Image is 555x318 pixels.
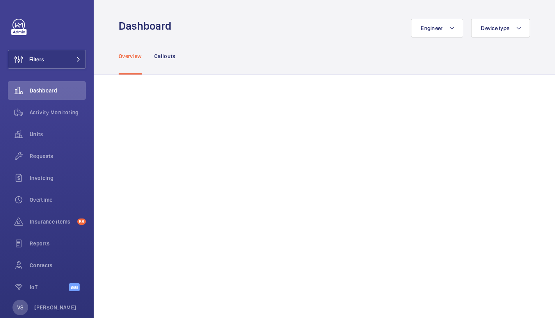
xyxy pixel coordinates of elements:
span: Insurance items [30,218,74,226]
button: Engineer [411,19,463,37]
button: Filters [8,50,86,69]
p: [PERSON_NAME] [34,304,76,311]
span: Dashboard [30,87,86,94]
span: Beta [69,283,80,291]
span: Contacts [30,261,86,269]
button: Device type [471,19,530,37]
span: Requests [30,152,86,160]
span: Activity Monitoring [30,108,86,116]
p: Callouts [154,52,176,60]
span: Device type [481,25,509,31]
p: VS [17,304,23,311]
span: Units [30,130,86,138]
span: Reports [30,240,86,247]
span: 58 [77,219,86,225]
p: Overview [119,52,142,60]
h1: Dashboard [119,19,176,33]
span: Filters [29,55,44,63]
span: Engineer [421,25,443,31]
span: Invoicing [30,174,86,182]
span: Overtime [30,196,86,204]
span: IoT [30,283,69,291]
